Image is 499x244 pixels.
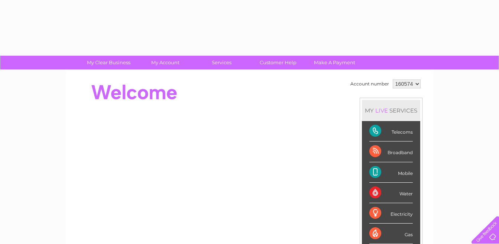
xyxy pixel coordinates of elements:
div: Water [369,183,413,203]
a: Services [191,56,252,69]
div: Telecoms [369,121,413,141]
div: Mobile [369,162,413,183]
div: LIVE [374,107,389,114]
div: Broadband [369,141,413,162]
div: Electricity [369,203,413,224]
td: Account number [349,78,391,90]
div: Gas [369,224,413,244]
a: My Account [135,56,196,69]
a: Make A Payment [304,56,365,69]
div: MY SERVICES [362,100,420,121]
a: My Clear Business [78,56,139,69]
a: Customer Help [247,56,309,69]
